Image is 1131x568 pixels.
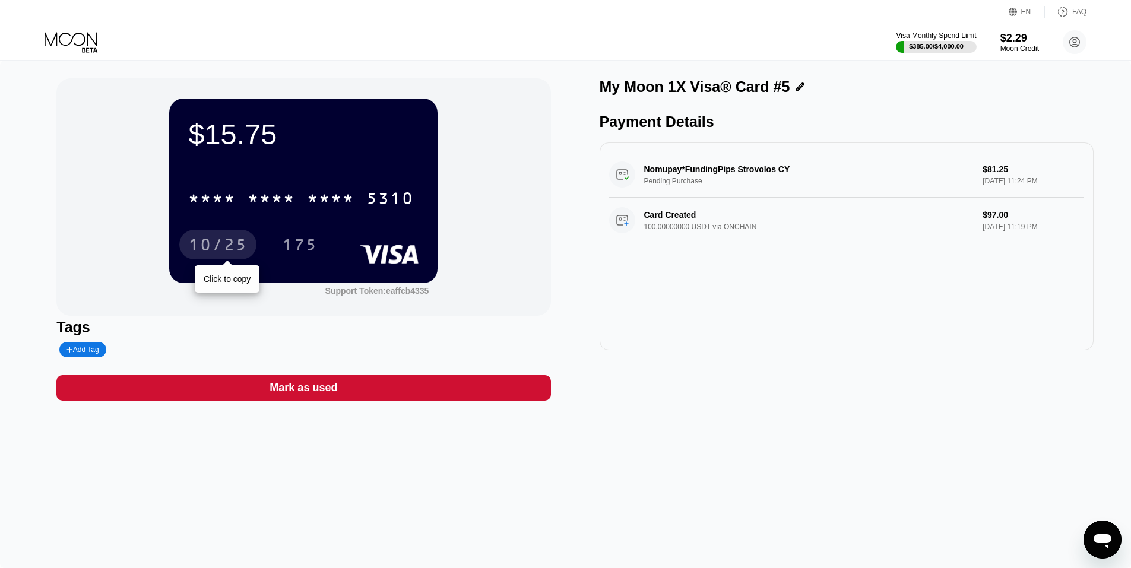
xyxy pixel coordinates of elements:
[1084,521,1122,559] iframe: Button to launch messaging window
[56,319,550,336] div: Tags
[282,237,318,256] div: 175
[179,230,256,259] div: 10/25
[325,286,429,296] div: Support Token: eaffcb4335
[366,191,414,210] div: 5310
[325,286,429,296] div: Support Token:eaffcb4335
[59,342,106,357] div: Add Tag
[1000,32,1039,45] div: $2.29
[600,113,1094,131] div: Payment Details
[188,118,419,151] div: $15.75
[909,43,964,50] div: $385.00 / $4,000.00
[273,230,327,259] div: 175
[56,375,550,401] div: Mark as used
[1000,32,1039,53] div: $2.29Moon Credit
[896,31,976,53] div: Visa Monthly Spend Limit$385.00/$4,000.00
[188,237,248,256] div: 10/25
[270,381,337,395] div: Mark as used
[1021,8,1031,16] div: EN
[204,274,251,284] div: Click to copy
[1045,6,1086,18] div: FAQ
[66,345,99,354] div: Add Tag
[1009,6,1045,18] div: EN
[1072,8,1086,16] div: FAQ
[896,31,976,40] div: Visa Monthly Spend Limit
[1000,45,1039,53] div: Moon Credit
[600,78,790,96] div: My Moon 1X Visa® Card #5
